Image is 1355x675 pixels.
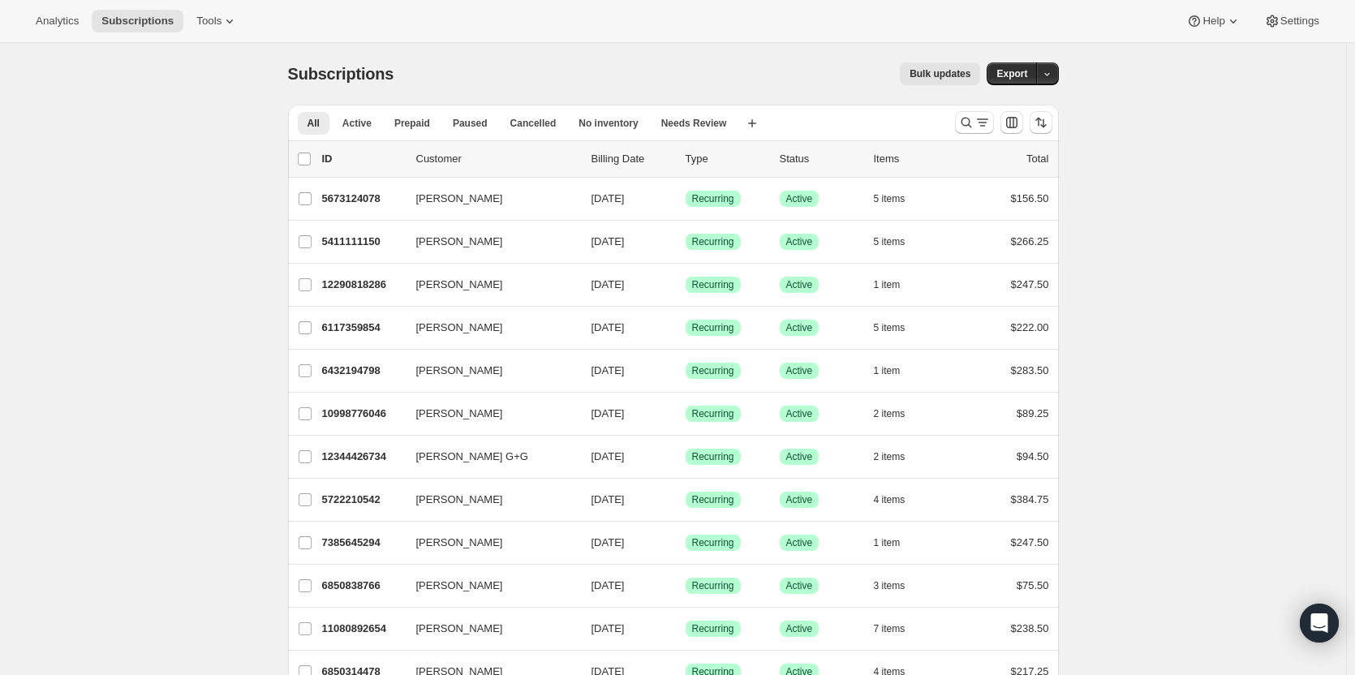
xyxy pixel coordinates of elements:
[416,277,503,293] span: [PERSON_NAME]
[874,151,955,167] div: Items
[1017,450,1049,462] span: $94.50
[416,363,503,379] span: [PERSON_NAME]
[874,321,905,334] span: 5 items
[1011,278,1049,290] span: $247.50
[910,67,970,80] span: Bulk updates
[322,191,403,207] p: 5673124078
[322,488,1049,511] div: 5722210542[PERSON_NAME][DATE]SuccessRecurringSuccessActive4 items$384.75
[692,235,734,248] span: Recurring
[874,488,923,511] button: 4 items
[955,111,994,134] button: Search and filter results
[692,278,734,291] span: Recurring
[416,578,503,594] span: [PERSON_NAME]
[591,278,625,290] span: [DATE]
[591,536,625,548] span: [DATE]
[786,278,813,291] span: Active
[322,273,1049,296] div: 12290818286[PERSON_NAME][DATE]SuccessRecurringSuccessActive1 item$247.50
[786,364,813,377] span: Active
[394,117,430,130] span: Prepaid
[591,192,625,204] span: [DATE]
[874,450,905,463] span: 2 items
[874,617,923,640] button: 7 items
[786,536,813,549] span: Active
[453,117,488,130] span: Paused
[786,622,813,635] span: Active
[322,316,1049,339] div: 6117359854[PERSON_NAME][DATE]SuccessRecurringSuccessActive5 items$222.00
[322,230,1049,253] div: 5411111150[PERSON_NAME][DATE]SuccessRecurringSuccessActive5 items$266.25
[322,151,403,167] p: ID
[416,320,503,336] span: [PERSON_NAME]
[874,579,905,592] span: 3 items
[996,67,1027,80] span: Export
[591,235,625,247] span: [DATE]
[591,579,625,591] span: [DATE]
[591,407,625,419] span: [DATE]
[591,151,673,167] p: Billing Date
[1202,15,1224,28] span: Help
[322,535,403,551] p: 7385645294
[591,364,625,376] span: [DATE]
[874,402,923,425] button: 2 items
[1011,235,1049,247] span: $266.25
[322,617,1049,640] div: 11080892654[PERSON_NAME][DATE]SuccessRecurringSuccessActive7 items$238.50
[322,363,403,379] p: 6432194798
[874,316,923,339] button: 5 items
[406,272,569,298] button: [PERSON_NAME]
[1000,111,1023,134] button: Customize table column order and visibility
[406,573,569,599] button: [PERSON_NAME]
[322,621,403,637] p: 11080892654
[579,117,638,130] span: No inventory
[406,616,569,642] button: [PERSON_NAME]
[692,450,734,463] span: Recurring
[874,235,905,248] span: 5 items
[900,62,980,85] button: Bulk updates
[92,10,183,32] button: Subscriptions
[406,530,569,556] button: [PERSON_NAME]
[308,117,320,130] span: All
[322,449,403,465] p: 12344426734
[786,407,813,420] span: Active
[692,536,734,549] span: Recurring
[322,402,1049,425] div: 10998776046[PERSON_NAME][DATE]SuccessRecurringSuccessActive2 items$89.25
[322,320,403,336] p: 6117359854
[692,622,734,635] span: Recurring
[322,234,403,250] p: 5411111150
[322,359,1049,382] div: 6432194798[PERSON_NAME][DATE]SuccessRecurringSuccessActive1 item$283.50
[322,492,403,508] p: 5722210542
[1026,151,1048,167] p: Total
[196,15,222,28] span: Tools
[1011,622,1049,634] span: $238.50
[692,579,734,592] span: Recurring
[416,621,503,637] span: [PERSON_NAME]
[1011,493,1049,505] span: $384.75
[874,359,918,382] button: 1 item
[1017,579,1049,591] span: $75.50
[1300,604,1339,643] div: Open Intercom Messenger
[591,493,625,505] span: [DATE]
[416,191,503,207] span: [PERSON_NAME]
[322,187,1049,210] div: 5673124078[PERSON_NAME][DATE]SuccessRecurringSuccessActive5 items$156.50
[874,364,901,377] span: 1 item
[187,10,247,32] button: Tools
[406,358,569,384] button: [PERSON_NAME]
[416,406,503,422] span: [PERSON_NAME]
[101,15,174,28] span: Subscriptions
[874,493,905,506] span: 4 items
[1011,321,1049,333] span: $222.00
[322,578,403,594] p: 6850838766
[26,10,88,32] button: Analytics
[786,450,813,463] span: Active
[692,364,734,377] span: Recurring
[786,579,813,592] span: Active
[739,112,765,135] button: Create new view
[591,450,625,462] span: [DATE]
[692,192,734,205] span: Recurring
[406,401,569,427] button: [PERSON_NAME]
[36,15,79,28] span: Analytics
[406,229,569,255] button: [PERSON_NAME]
[661,117,727,130] span: Needs Review
[406,315,569,341] button: [PERSON_NAME]
[416,535,503,551] span: [PERSON_NAME]
[510,117,557,130] span: Cancelled
[1254,10,1329,32] button: Settings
